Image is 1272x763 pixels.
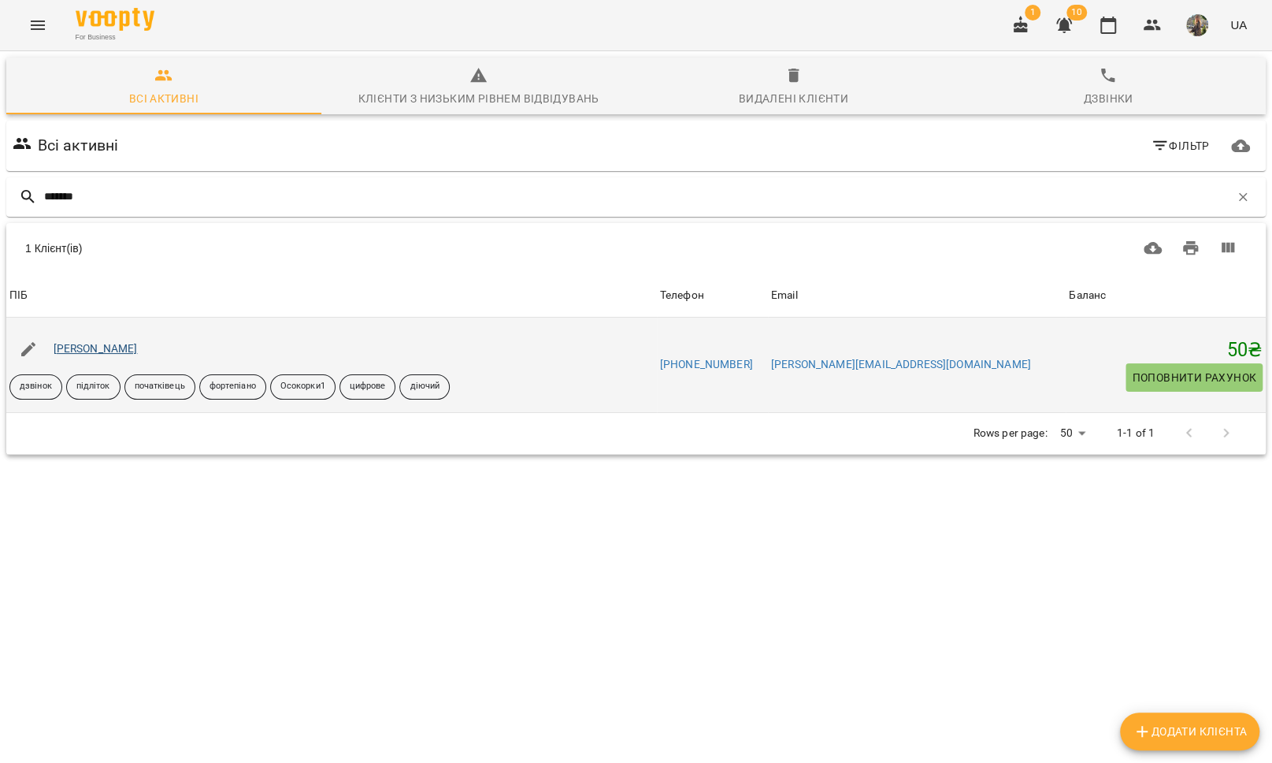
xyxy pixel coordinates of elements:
[1066,5,1087,20] span: 10
[9,286,28,305] div: Sort
[771,286,798,305] div: Email
[210,380,256,393] p: фортепіано
[280,380,325,393] p: Осокорки1
[9,286,654,305] span: ПІБ
[54,342,138,355] a: [PERSON_NAME]
[399,374,450,400] div: діючий
[270,374,336,400] div: Осокорки1
[9,286,28,305] div: ПІБ
[76,32,154,43] span: For Business
[19,6,57,44] button: Menu
[25,240,608,256] div: 1 Клієнт(ів)
[9,374,62,400] div: дзвінок
[358,89,599,108] div: Клієнти з низьким рівнем відвідувань
[20,380,52,393] p: дзвінок
[199,374,266,400] div: фортепіано
[1209,229,1247,267] button: Вигляд колонок
[1172,229,1210,267] button: Друк
[76,8,154,31] img: Voopty Logo
[135,380,185,393] p: початківець
[660,286,765,305] span: Телефон
[1069,286,1106,305] div: Баланс
[660,358,753,370] a: [PHONE_NUMBER]
[771,286,1062,305] span: Email
[124,374,195,400] div: початківець
[76,380,110,393] p: підліток
[1069,338,1263,363] h5: 50 ₴
[1069,286,1106,305] div: Sort
[6,223,1266,274] div: Table Toolbar
[339,374,396,400] div: цифрове
[660,286,704,305] div: Телефон
[1126,363,1263,392] button: Поповнити рахунок
[973,426,1047,441] p: Rows per page:
[410,380,439,393] p: діючий
[66,374,121,400] div: підліток
[1144,132,1216,160] button: Фільтр
[1069,286,1263,305] span: Баланс
[1084,89,1133,108] div: Дзвінки
[1151,136,1210,155] span: Фільтр
[129,89,198,108] div: Всі активні
[1117,426,1155,441] p: 1-1 of 1
[1132,368,1256,387] span: Поповнити рахунок
[1134,229,1172,267] button: Завантажити CSV
[1224,10,1253,39] button: UA
[350,380,386,393] p: цифрове
[1186,14,1208,36] img: d95d3a1f5a58f9939815add2f0358ac8.jpg
[739,89,848,108] div: Видалені клієнти
[1025,5,1040,20] span: 1
[771,286,798,305] div: Sort
[660,286,704,305] div: Sort
[1053,422,1091,445] div: 50
[1230,17,1247,33] span: UA
[38,133,119,158] h6: Всі активні
[771,358,1031,370] a: [PERSON_NAME][EMAIL_ADDRESS][DOMAIN_NAME]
